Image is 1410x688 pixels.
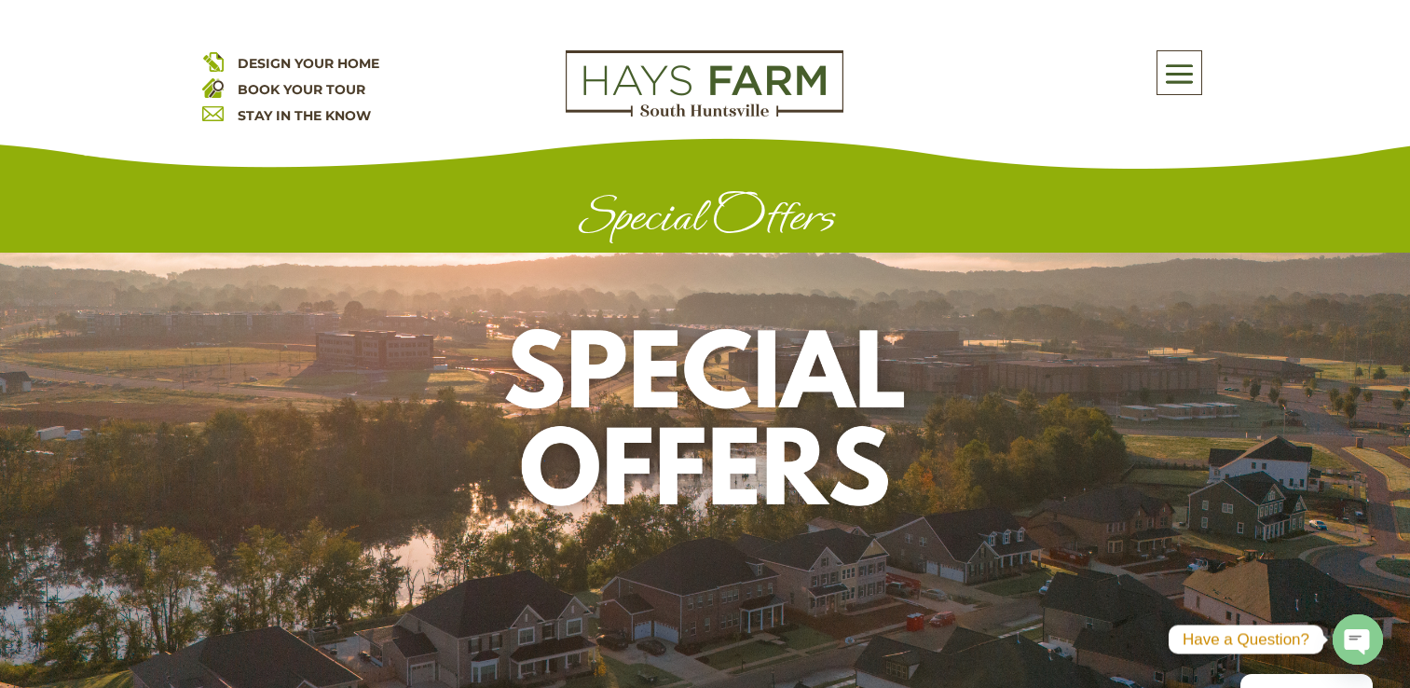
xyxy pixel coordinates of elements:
[566,104,843,121] a: hays farm homes huntsville development
[202,76,224,98] img: book your home tour
[238,81,365,98] a: BOOK YOUR TOUR
[238,107,371,124] a: STAY IN THE KNOW
[566,50,843,117] img: Logo
[202,188,1209,253] h1: Special Offers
